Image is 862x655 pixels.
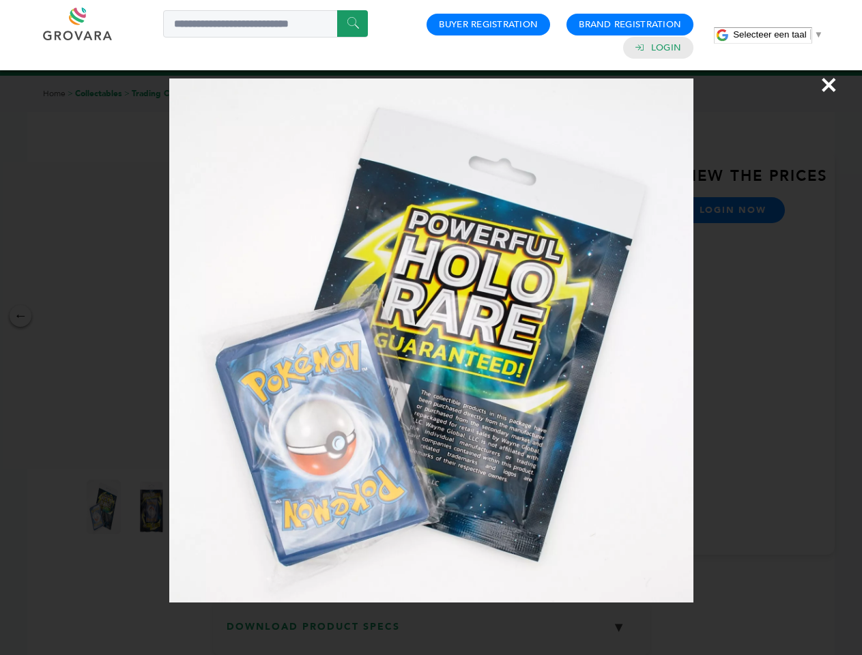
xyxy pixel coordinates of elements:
[651,42,681,54] a: Login
[439,18,538,31] a: Buyer Registration
[814,29,823,40] span: ▼
[579,18,681,31] a: Brand Registration
[733,29,823,40] a: Selecteer een taal​
[733,29,806,40] span: Selecteer een taal
[163,10,368,38] input: Search a product or brand...
[820,65,838,104] span: ×
[169,78,693,602] img: Image Preview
